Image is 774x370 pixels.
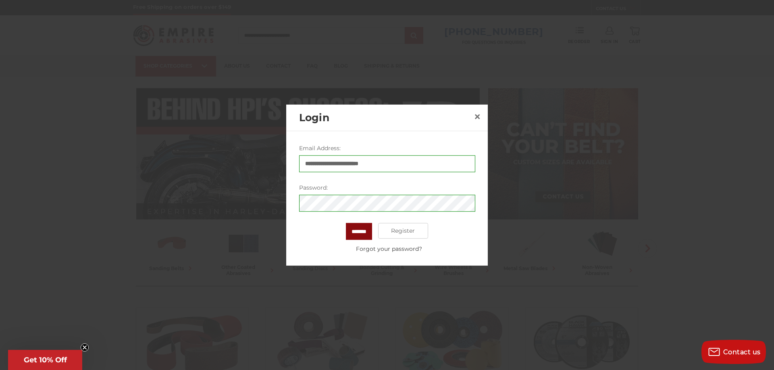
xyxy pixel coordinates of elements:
[723,348,761,356] span: Contact us
[378,223,429,239] a: Register
[24,356,67,364] span: Get 10% Off
[299,144,475,152] label: Email Address:
[474,109,481,124] span: ×
[299,110,471,125] h2: Login
[81,343,89,351] button: Close teaser
[299,183,475,192] label: Password:
[471,110,484,123] a: Close
[303,244,475,253] a: Forgot your password?
[701,340,766,364] button: Contact us
[8,350,82,370] div: Get 10% OffClose teaser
